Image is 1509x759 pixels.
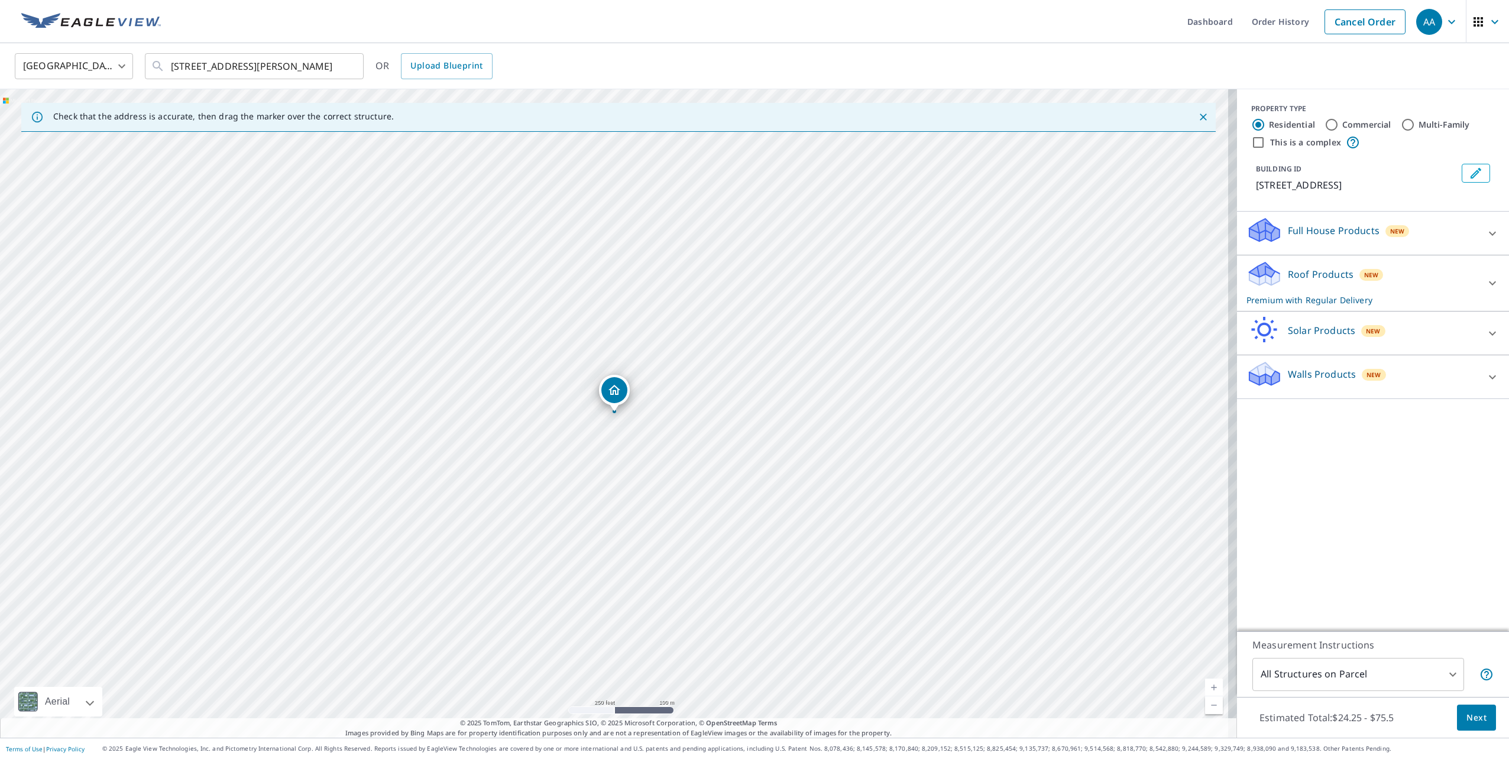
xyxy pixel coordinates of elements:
[1419,119,1470,131] label: Multi-Family
[1288,267,1353,281] p: Roof Products
[1246,294,1478,306] p: Premium with Regular Delivery
[6,745,85,752] p: |
[1246,216,1500,250] div: Full House ProductsNew
[1364,270,1379,280] span: New
[1416,9,1442,35] div: AA
[15,50,133,83] div: [GEOGRAPHIC_DATA]
[171,50,339,83] input: Search by address or latitude-longitude
[758,718,778,727] a: Terms
[1252,638,1494,652] p: Measurement Instructions
[1288,367,1356,381] p: Walls Products
[401,53,492,79] a: Upload Blueprint
[1462,164,1490,183] button: Edit building 1
[410,59,483,73] span: Upload Blueprint
[1269,119,1315,131] label: Residential
[6,745,43,753] a: Terms of Use
[1288,223,1380,238] p: Full House Products
[1366,326,1381,336] span: New
[1325,9,1406,34] a: Cancel Order
[102,744,1503,753] p: © 2025 Eagle View Technologies, Inc. and Pictometry International Corp. All Rights Reserved. Repo...
[1252,658,1464,691] div: All Structures on Parcel
[1479,667,1494,682] span: Your report will include each building or structure inside the parcel boundary. In some cases, du...
[1246,260,1500,306] div: Roof ProductsNewPremium with Regular Delivery
[41,687,73,716] div: Aerial
[1256,178,1457,192] p: [STREET_ADDRESS]
[706,718,756,727] a: OpenStreetMap
[1288,323,1355,338] p: Solar Products
[599,375,630,411] div: Dropped pin, building 1, Residential property, 205 Hampstead Dr Wylie, TX 75098
[1366,370,1381,379] span: New
[21,13,161,31] img: EV Logo
[1250,705,1404,731] p: Estimated Total: $24.25 - $75.5
[1270,137,1341,148] label: This is a complex
[1205,679,1223,696] a: Current Level 17, Zoom In
[1196,109,1211,125] button: Close
[1246,316,1500,350] div: Solar ProductsNew
[375,53,493,79] div: OR
[46,745,85,753] a: Privacy Policy
[1457,705,1496,731] button: Next
[14,687,102,716] div: Aerial
[1390,226,1405,236] span: New
[1251,103,1495,114] div: PROPERTY TYPE
[1256,164,1301,174] p: BUILDING ID
[1466,711,1487,725] span: Next
[460,718,778,728] span: © 2025 TomTom, Earthstar Geographics SIO, © 2025 Microsoft Corporation, ©
[53,111,394,122] p: Check that the address is accurate, then drag the marker over the correct structure.
[1342,119,1391,131] label: Commercial
[1246,360,1500,394] div: Walls ProductsNew
[1205,696,1223,714] a: Current Level 17, Zoom Out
